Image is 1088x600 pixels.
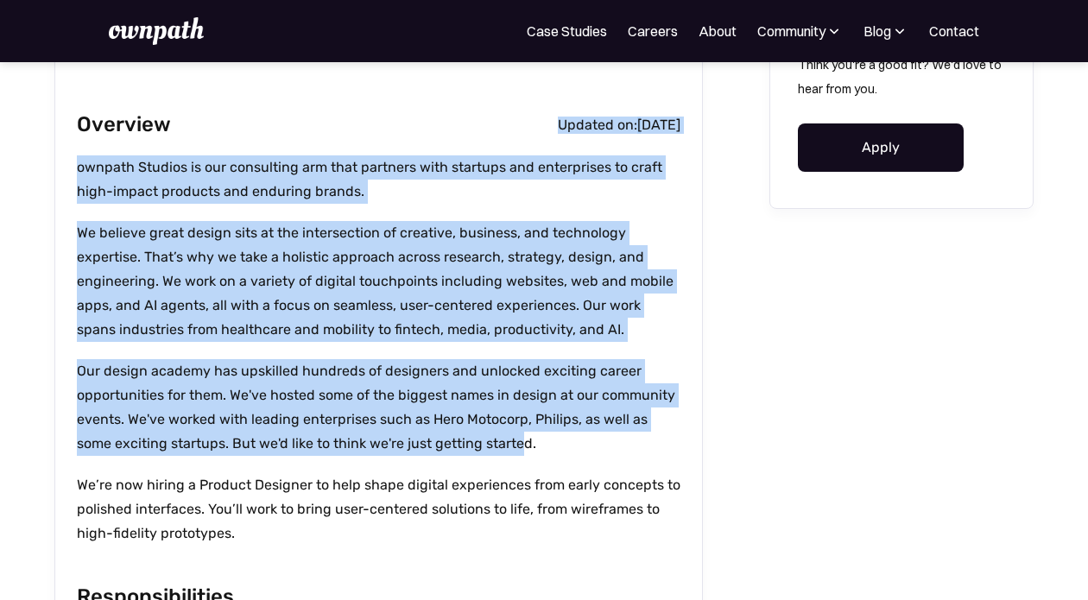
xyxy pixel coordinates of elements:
p: We’re now hiring a Product Designer to help shape digital experiences from early concepts to poli... [77,473,680,546]
a: Contact [929,21,979,41]
div: Community [757,21,825,41]
div: Blog [863,21,908,41]
p: ownpath Studios is our consulting arm that partners with startups and enterprises to craft high-i... [77,155,680,204]
div: Updated on: [558,117,637,134]
div: Community [757,21,843,41]
p: We believe great design sits at the intersection of creative, business, and technology expertise.... [77,221,680,342]
a: About [699,21,737,41]
p: Our design academy has upskilled hundreds of designers and unlocked exciting career opportunities... [77,359,680,456]
h2: Overview [77,108,171,142]
a: Case Studies [527,21,607,41]
p: Think you're a good fit? We'd love to hear from you. [798,53,1005,101]
a: Careers [628,21,678,41]
div: Blog [863,21,891,41]
a: Apply [798,123,964,172]
div: [DATE] [637,117,680,134]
